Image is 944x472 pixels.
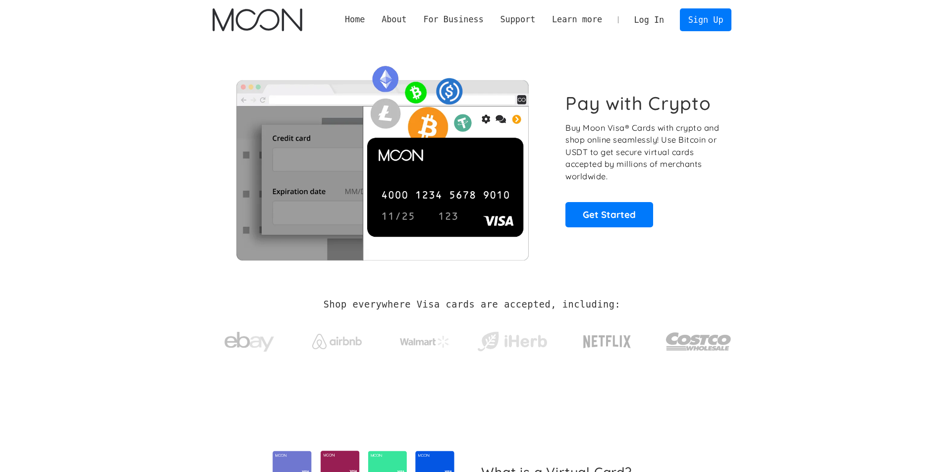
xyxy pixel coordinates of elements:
a: ebay [213,316,286,363]
div: About [382,13,407,26]
a: Walmart [388,326,461,353]
div: Support [500,13,535,26]
img: Moon Cards let you spend your crypto anywhere Visa is accepted. [213,59,552,260]
a: Home [336,13,373,26]
img: Airbnb [312,334,362,349]
div: About [373,13,415,26]
p: Buy Moon Visa® Cards with crypto and shop online seamlessly! Use Bitcoin or USDT to get secure vi... [565,122,721,183]
a: Get Started [565,202,653,227]
div: Learn more [552,13,602,26]
div: For Business [415,13,492,26]
a: Netflix [563,319,652,359]
img: iHerb [475,329,549,355]
img: Costco [666,323,732,360]
h1: Pay with Crypto [565,92,711,114]
a: iHerb [475,319,549,360]
img: Netflix [582,329,632,354]
h2: Shop everywhere Visa cards are accepted, including: [324,299,620,310]
div: Support [492,13,544,26]
a: Costco [666,313,732,365]
a: Sign Up [680,8,731,31]
img: Walmart [400,336,449,348]
a: Log In [626,9,672,31]
img: ebay [224,326,274,358]
img: Moon Logo [213,8,302,31]
div: For Business [423,13,483,26]
a: home [213,8,302,31]
div: Learn more [544,13,611,26]
a: Airbnb [300,324,374,354]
